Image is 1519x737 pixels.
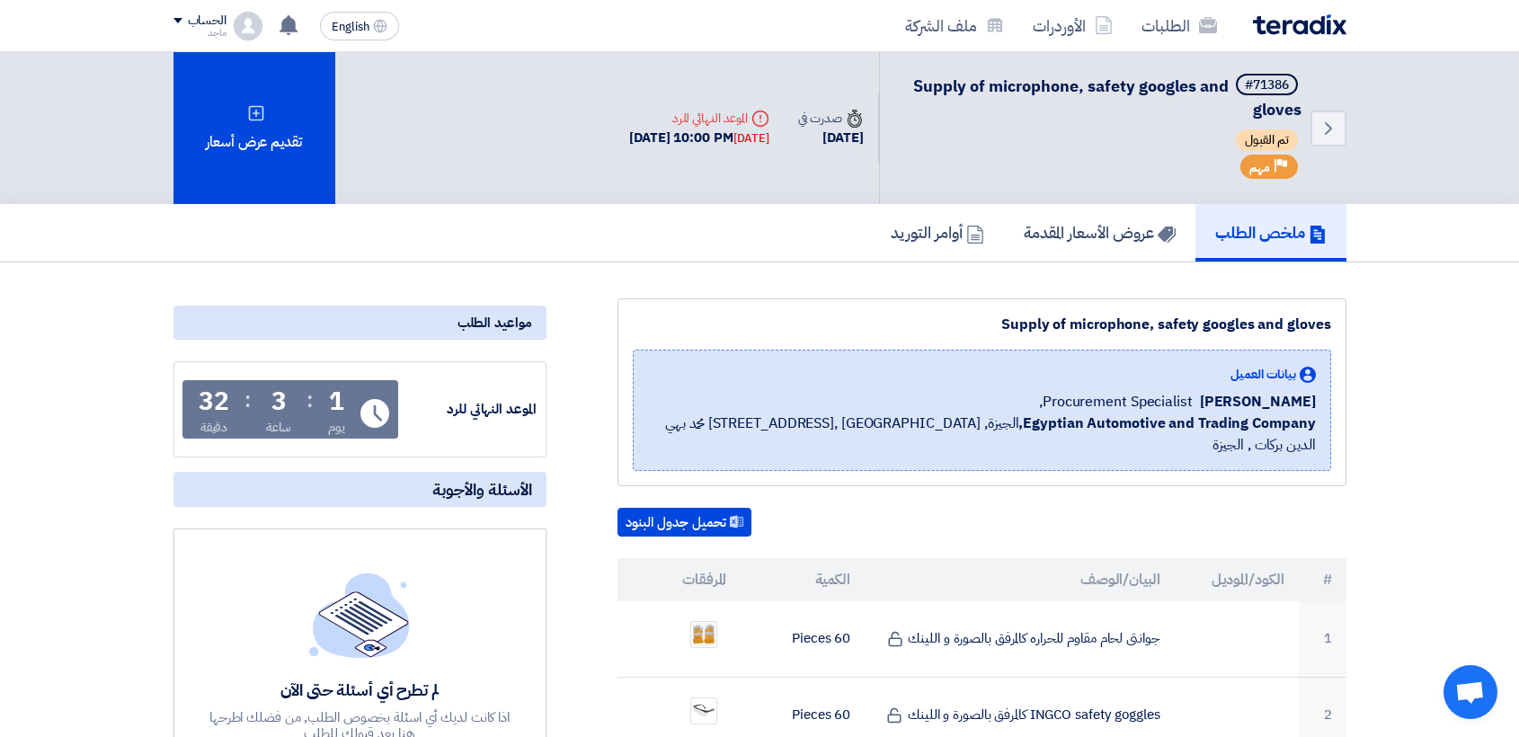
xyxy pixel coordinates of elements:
[871,204,1004,262] a: أوامر التوريد
[629,109,769,128] div: الموعد النهائي للرد
[329,389,344,414] div: 1
[1018,413,1315,434] b: Egyptian Automotive and Trading Company,
[1230,365,1296,384] span: بيانات العميل
[1443,665,1497,719] div: Open chat
[1004,204,1195,262] a: عروض الأسعار المقدمة
[798,128,863,148] div: [DATE]
[1215,222,1327,243] h5: ملخص الطلب
[1175,558,1299,601] th: الكود/الموديل
[1299,558,1346,601] th: #
[1249,159,1270,176] span: مهم
[173,52,335,204] div: تقديم عرض أسعار
[1299,601,1346,678] td: 1
[1253,14,1346,35] img: Teradix logo
[207,679,512,700] div: لم تطرح أي أسئلة حتى الآن
[306,384,313,416] div: :
[902,74,1301,120] h5: Supply of microphone, safety googles and gloves
[617,558,742,601] th: المرفقات
[891,222,984,243] h5: أوامر التوريد
[1127,4,1231,47] a: الطلبات
[617,508,751,537] button: تحميل جدول البنود
[320,12,399,40] button: English
[402,399,537,420] div: الموعد النهائي للرد
[1039,391,1193,413] span: Procurement Specialist,
[891,4,1018,47] a: ملف الشركة
[865,601,1175,678] td: جوانتى لحام مقاوم للحراره كالمرفق بالصورة و اللينك
[234,12,262,40] img: profile_test.png
[188,13,227,29] div: الحساب
[741,601,865,678] td: 60 Pieces
[865,558,1175,601] th: البيان/الوصف
[633,314,1331,335] div: Supply of microphone, safety googles and gloves
[1245,79,1289,92] div: #71386
[741,558,865,601] th: الكمية
[798,109,863,128] div: صدرت في
[173,28,227,38] div: ماجد
[266,418,292,437] div: ساعة
[309,573,410,657] img: empty_state_list.svg
[432,479,532,500] span: الأسئلة والأجوبة
[332,21,369,33] span: English
[1018,4,1127,47] a: الأوردرات
[1024,222,1176,243] h5: عروض الأسعار المقدمة
[629,128,769,148] div: [DATE] 10:00 PM
[691,700,716,722] img: INGCO_safety_goggles_1757680878899.png
[691,620,716,648] img: ____1757680647199.png
[200,418,228,437] div: دقيقة
[733,129,769,147] div: [DATE]
[913,74,1301,121] span: Supply of microphone, safety googles and gloves
[244,384,251,416] div: :
[1195,204,1346,262] a: ملخص الطلب
[271,389,287,414] div: 3
[1236,129,1298,151] span: تم القبول
[199,389,229,414] div: 32
[648,413,1316,456] span: الجيزة, [GEOGRAPHIC_DATA] ,[STREET_ADDRESS] محمد بهي الدين بركات , الجيزة
[173,306,546,340] div: مواعيد الطلب
[1200,391,1316,413] span: [PERSON_NAME]
[328,418,345,437] div: يوم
